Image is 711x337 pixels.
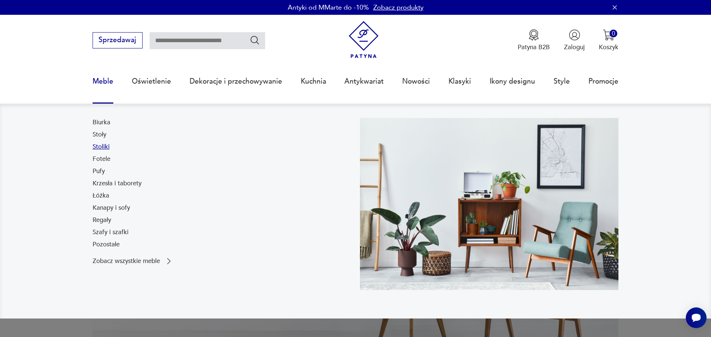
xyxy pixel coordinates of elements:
[93,257,173,266] a: Zobacz wszystkie meble
[588,64,618,98] a: Promocje
[518,29,550,51] a: Ikona medaluPatyna B2B
[599,29,618,51] button: 0Koszyk
[564,29,585,51] button: Zaloguj
[93,228,128,237] a: Szafy i szafki
[599,43,618,51] p: Koszyk
[686,307,707,328] iframe: Smartsupp widget button
[448,64,471,98] a: Klasyki
[569,29,580,41] img: Ikonka użytkownika
[603,29,614,41] img: Ikona koszyka
[518,43,550,51] p: Patyna B2B
[373,3,424,12] a: Zobacz produkty
[301,64,326,98] a: Kuchnia
[93,216,111,225] a: Regały
[345,21,383,58] img: Patyna - sklep z meblami i dekoracjami vintage
[132,64,171,98] a: Oświetlenie
[190,64,282,98] a: Dekoracje i przechowywanie
[93,155,110,164] a: Fotele
[93,64,113,98] a: Meble
[93,38,143,44] a: Sprzedawaj
[93,167,105,176] a: Pufy
[250,35,260,46] button: Szukaj
[518,29,550,51] button: Patyna B2B
[564,43,585,51] p: Zaloguj
[93,179,141,188] a: Krzesła i taborety
[360,118,618,290] img: 969d9116629659dbb0bd4e745da535dc.jpg
[93,130,106,139] a: Stoły
[344,64,384,98] a: Antykwariat
[402,64,430,98] a: Nowości
[93,191,109,200] a: Łóżka
[610,30,617,37] div: 0
[528,29,540,41] img: Ikona medalu
[288,3,369,12] p: Antyki od MMarte do -10%
[93,118,110,127] a: Biurka
[490,64,535,98] a: Ikony designu
[93,142,110,151] a: Stoliki
[93,258,160,264] p: Zobacz wszystkie meble
[93,203,130,212] a: Kanapy i sofy
[93,32,143,48] button: Sprzedawaj
[93,240,120,249] a: Pozostałe
[554,64,570,98] a: Style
